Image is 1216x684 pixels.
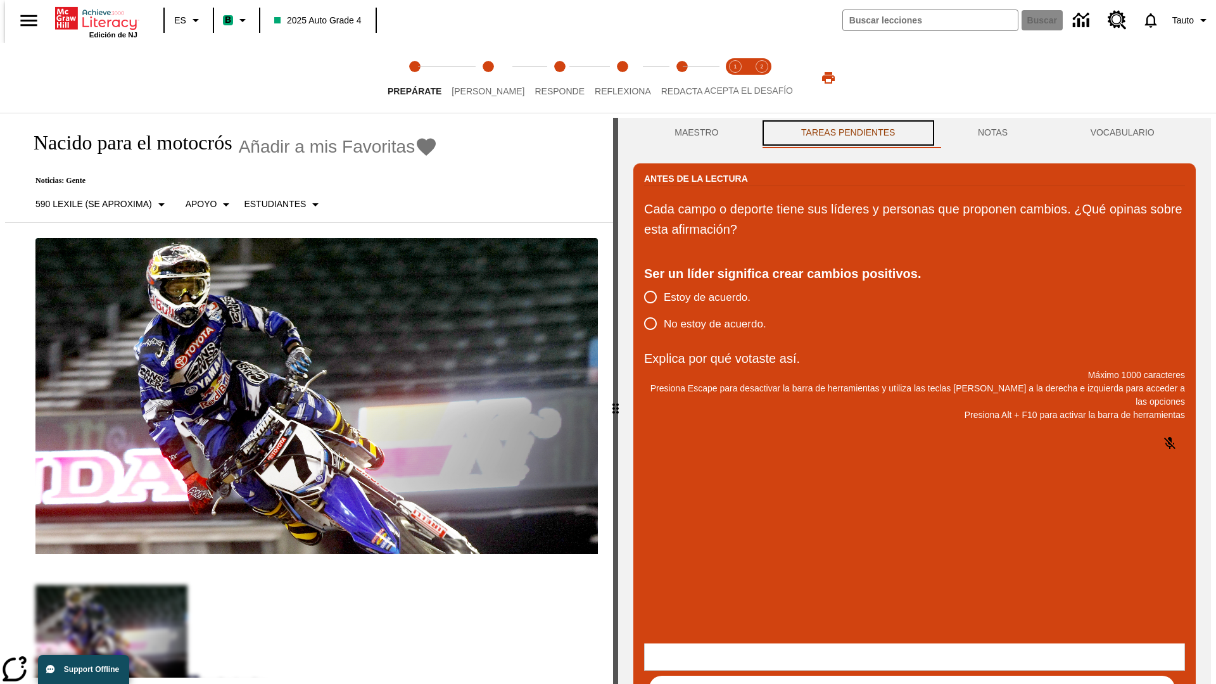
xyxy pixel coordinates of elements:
button: Tipo de apoyo, Apoyo [180,193,239,216]
span: B [225,12,231,28]
span: Support Offline [64,665,119,674]
span: Edición de NJ [89,31,137,39]
span: Prepárate [388,86,441,96]
p: Explica por qué votaste así. [644,348,1185,369]
span: No estoy de acuerdo. [664,316,766,332]
div: Pulsa la tecla de intro o la barra espaciadora y luego presiona las flechas de derecha e izquierd... [613,118,618,684]
button: Añadir a mis Favoritas - Nacido para el motocrós [239,136,438,158]
h1: Nacido para el motocrós [20,131,232,155]
div: reading [5,118,613,678]
span: ACEPTA EL DESAFÍO [704,85,793,96]
p: Estudiantes [244,198,306,211]
text: 1 [733,63,737,70]
button: TAREAS PENDIENTES [760,118,937,148]
p: Máximo 1000 caracteres [644,369,1185,382]
div: Instructional Panel Tabs [633,118,1196,148]
p: Presiona Escape para desactivar la barra de herramientas y utiliza las teclas [PERSON_NAME] a la ... [644,382,1185,408]
button: Acepta el desafío lee step 1 of 2 [717,43,754,113]
span: [PERSON_NAME] [452,86,524,96]
button: Support Offline [38,655,129,684]
span: 2025 Auto Grade 4 [274,14,362,27]
button: Haga clic para activar la función de reconocimiento de voz [1155,428,1185,459]
button: Redacta step 5 of 5 [651,43,713,113]
body: Explica por qué votaste así. Máximo 1000 caracteres Presiona Alt + F10 para activar la barra de h... [5,10,185,22]
span: Responde [535,86,585,96]
div: Portada [55,4,137,39]
button: Acepta el desafío contesta step 2 of 2 [744,43,780,113]
p: Cada campo o deporte tiene sus líderes y personas que proponen cambios. ¿Qué opinas sobre esta af... [644,199,1185,239]
button: NOTAS [937,118,1049,148]
span: Tauto [1172,14,1194,27]
div: Ser un líder significa crear cambios positivos. [644,263,1185,284]
a: Centro de información [1065,3,1100,38]
button: Seleccionar estudiante [239,193,328,216]
p: Noticias: Gente [20,176,438,186]
button: Perfil/Configuración [1167,9,1216,32]
a: Centro de recursos, Se abrirá en una pestaña nueva. [1100,3,1134,37]
img: El corredor de motocrós James Stewart vuela por los aires en su motocicleta de montaña [35,238,598,555]
input: Buscar campo [843,10,1018,30]
button: VOCABULARIO [1049,118,1196,148]
button: Imprimir [808,66,849,89]
span: Reflexiona [595,86,651,96]
a: Notificaciones [1134,4,1167,37]
span: Añadir a mis Favoritas [239,137,415,157]
button: Seleccione Lexile, 590 Lexile (Se aproxima) [30,193,174,216]
p: 590 Lexile (Se aproxima) [35,198,152,211]
button: Reflexiona step 4 of 5 [585,43,661,113]
p: Apoyo [186,198,217,211]
button: Lenguaje: ES, Selecciona un idioma [168,9,209,32]
button: Abrir el menú lateral [10,2,47,39]
text: 2 [760,63,763,70]
span: Redacta [661,86,703,96]
h2: Antes de la lectura [644,172,748,186]
button: Responde step 3 of 5 [524,43,595,113]
button: Prepárate step 1 of 5 [377,43,452,113]
button: Lee step 2 of 5 [441,43,535,113]
span: ES [174,14,186,27]
div: poll [644,284,776,337]
span: Estoy de acuerdo. [664,289,750,306]
p: Presiona Alt + F10 para activar la barra de herramientas [644,408,1185,422]
button: Maestro [633,118,760,148]
div: activity [618,118,1211,684]
button: Boost El color de la clase es verde menta. Cambiar el color de la clase. [218,9,255,32]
